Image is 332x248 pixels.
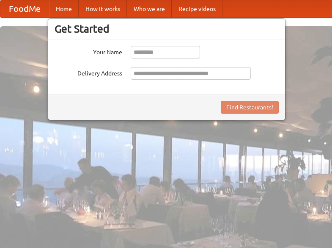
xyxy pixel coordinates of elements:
[172,0,222,17] a: Recipe videos
[55,67,122,78] label: Delivery Address
[49,0,79,17] a: Home
[55,46,122,56] label: Your Name
[221,101,279,114] button: Find Restaurants!
[0,0,49,17] a: FoodMe
[79,0,127,17] a: How it works
[127,0,172,17] a: Who we are
[55,22,279,35] h3: Get Started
